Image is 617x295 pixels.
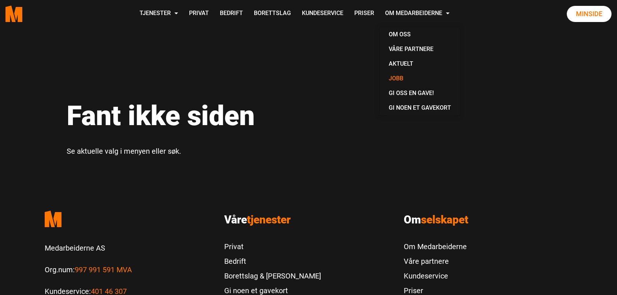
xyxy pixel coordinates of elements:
a: Borettslag & [PERSON_NAME] [224,269,321,283]
a: Jobb [383,71,457,86]
a: Privat [224,239,321,254]
a: Gi noen et gavekort [383,101,457,115]
a: Aktuelt [383,57,457,71]
a: Om Medarbeiderne [404,239,467,254]
a: Våre partnere [383,42,457,57]
a: Priser [349,1,380,27]
span: selskapet [421,213,468,226]
a: Bedrift [224,254,321,269]
p: Medarbeiderne AS [45,242,213,254]
span: tjenester [247,213,291,226]
p: Se aktuelle valg i menyen eller søk. [67,145,550,157]
a: Om Medarbeiderne [380,1,455,27]
h3: Våre [224,213,393,226]
a: Våre partnere [404,254,467,269]
a: Gi oss en gave! [383,86,457,101]
a: Kundeservice [296,1,349,27]
a: Minside [567,6,612,22]
h3: Om [404,213,572,226]
a: Bedrift [214,1,248,27]
a: Privat [184,1,214,27]
a: Om oss [383,27,457,42]
a: Kundeservice [404,269,467,283]
a: Tjenester [134,1,184,27]
h1: Fant ikke siden [67,99,550,132]
a: Medarbeiderne start [45,205,213,233]
p: Org.num: [45,263,213,276]
a: Borettslag [248,1,296,27]
a: Les mer om Org.num [75,265,132,274]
